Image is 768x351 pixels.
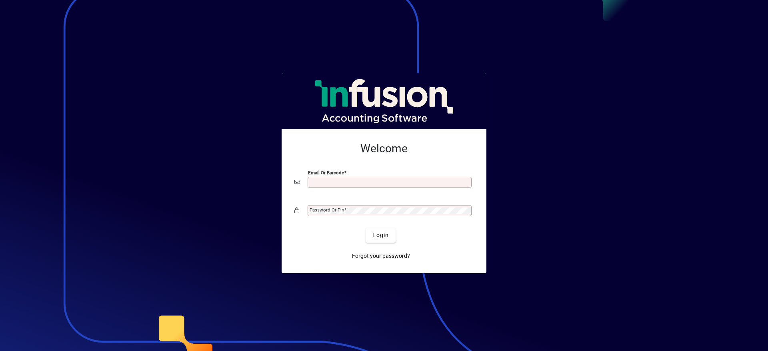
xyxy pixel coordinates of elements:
[308,170,344,175] mat-label: Email or Barcode
[352,252,410,260] span: Forgot your password?
[349,249,413,263] a: Forgot your password?
[310,207,344,213] mat-label: Password or Pin
[366,228,395,243] button: Login
[294,142,474,156] h2: Welcome
[372,231,389,239] span: Login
